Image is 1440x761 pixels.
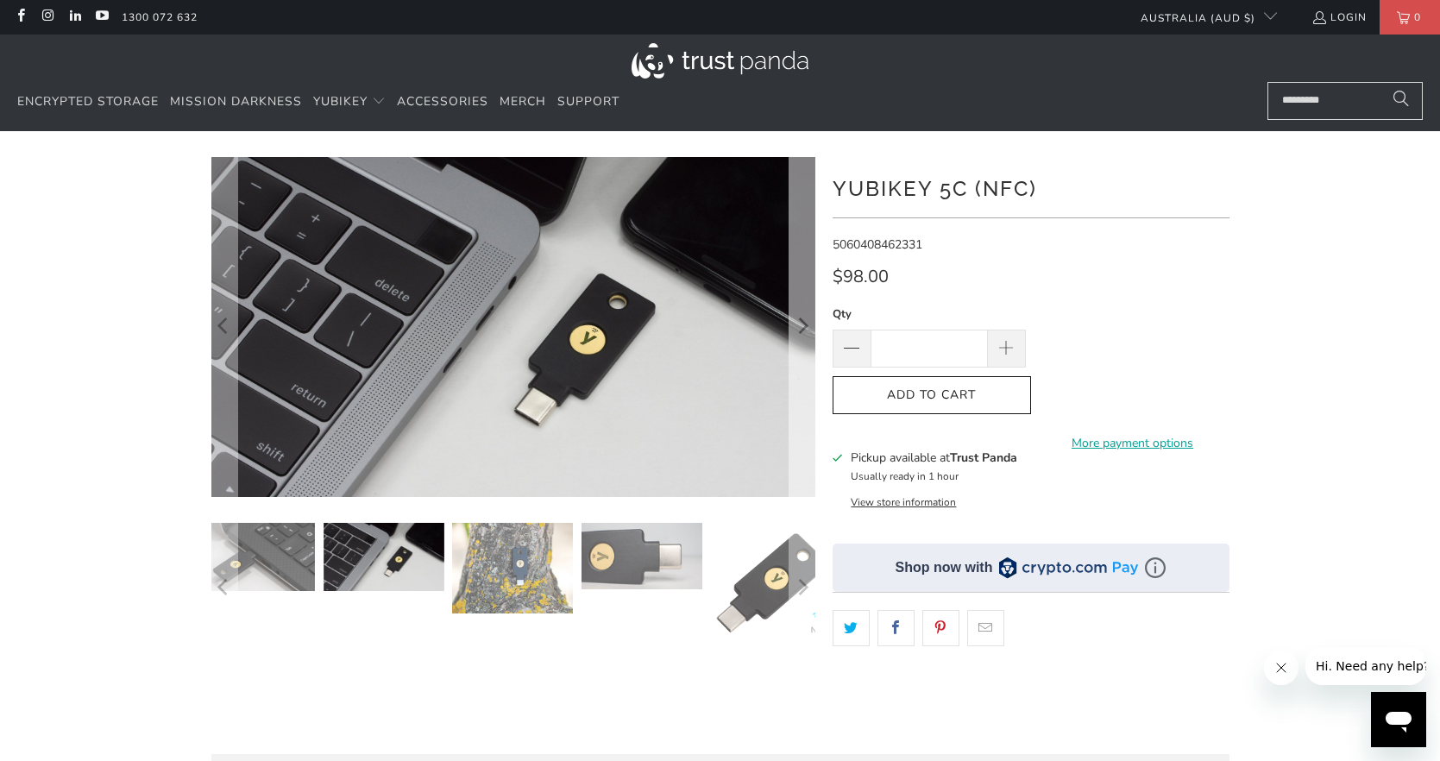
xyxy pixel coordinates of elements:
[324,523,444,591] img: YubiKey 5C (NFC) - Trust Panda
[194,523,315,591] img: YubiKey 5C (NFC) - Trust Panda
[94,10,109,24] a: Trust Panda Australia on YouTube
[851,469,959,483] small: Usually ready in 1 hour
[170,93,302,110] span: Mission Darkness
[851,388,1013,403] span: Add to Cart
[851,495,956,509] button: View store information
[313,82,386,123] summary: YubiKey
[922,610,959,646] a: Share this on Pinterest
[397,82,488,123] a: Accessories
[10,12,124,26] span: Hi. Need any help?
[877,610,915,646] a: Share this on Facebook
[833,610,870,646] a: Share this on Twitter
[557,93,619,110] span: Support
[582,523,702,589] img: YubiKey 5C (NFC) - Trust Panda
[313,93,368,110] span: YubiKey
[712,523,833,644] img: YubiKey 5C (NFC) - Trust Panda
[1371,692,1426,747] iframe: Button to launch messaging window
[851,449,1017,467] h3: Pickup available at
[789,523,816,652] button: Next
[1036,434,1229,453] a: More payment options
[789,157,816,497] button: Next
[557,82,619,123] a: Support
[1311,8,1367,27] a: Login
[967,610,1004,646] a: Email this to a friend
[211,157,238,497] button: Previous
[170,82,302,123] a: Mission Darkness
[1264,651,1299,685] iframe: Close message
[13,10,28,24] a: Trust Panda Australia on Facebook
[67,10,82,24] a: Trust Panda Australia on LinkedIn
[40,10,54,24] a: Trust Panda Australia on Instagram
[950,450,1017,466] b: Trust Panda
[833,265,889,288] span: $98.00
[833,236,922,253] span: 5060408462331
[833,376,1031,415] button: Add to Cart
[211,157,814,497] a: YubiKey 5C (NFC) - Trust Panda
[500,93,546,110] span: Merch
[833,170,1229,204] h1: YubiKey 5C (NFC)
[1305,647,1426,685] iframe: Message from company
[500,82,546,123] a: Merch
[452,523,573,613] img: YubiKey 5C (NFC) - Trust Panda
[833,305,1026,324] label: Qty
[211,523,238,652] button: Previous
[1380,82,1423,120] button: Search
[397,93,488,110] span: Accessories
[833,676,1229,733] iframe: Reviews Widget
[17,82,619,123] nav: Translation missing: en.navigation.header.main_nav
[1267,82,1423,120] input: Search...
[632,43,808,79] img: Trust Panda Australia
[896,558,993,577] div: Shop now with
[17,93,159,110] span: Encrypted Storage
[122,8,198,27] a: 1300 072 632
[17,82,159,123] a: Encrypted Storage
